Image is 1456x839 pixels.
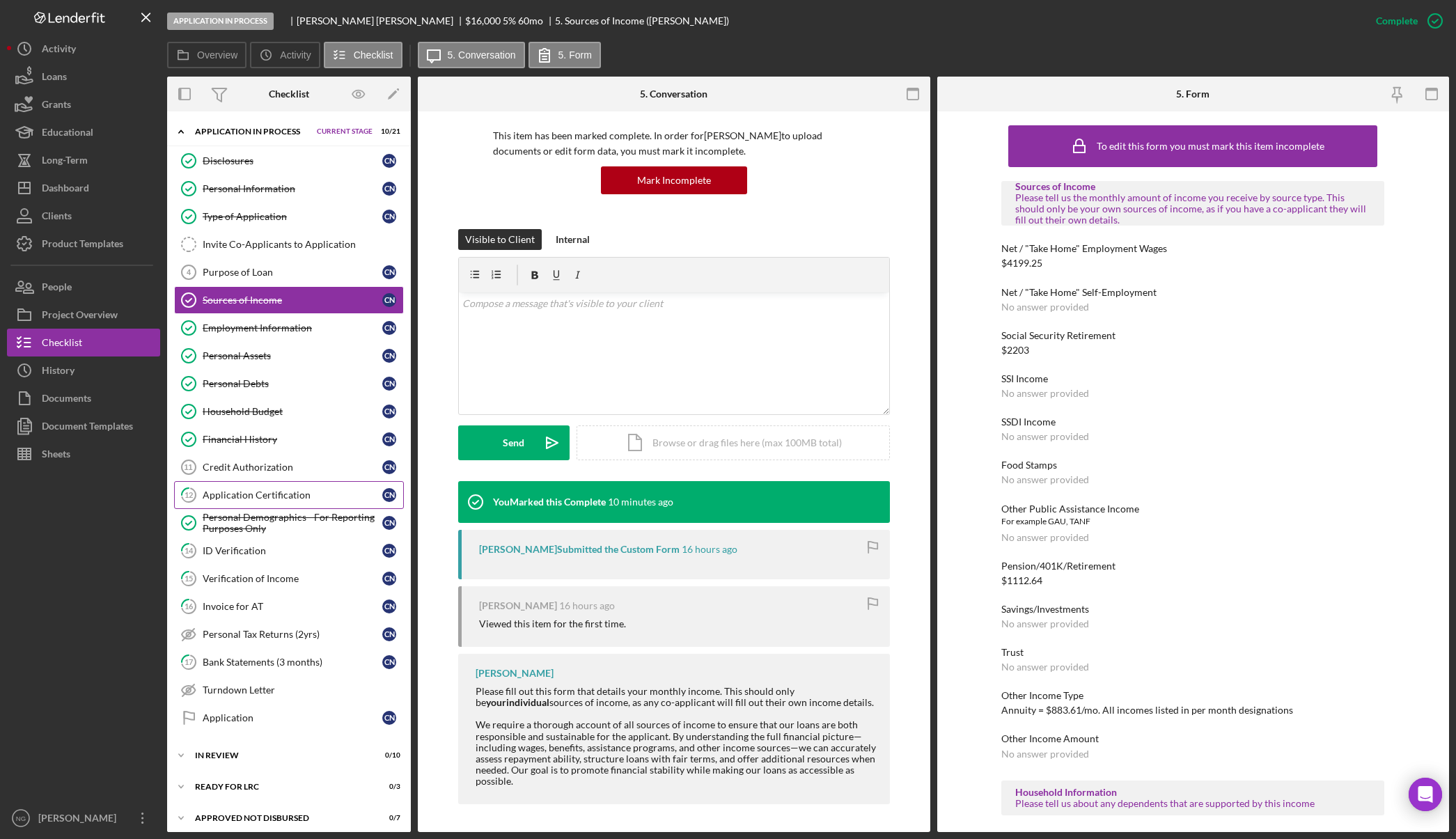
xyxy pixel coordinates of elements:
button: Dashboard [7,174,160,202]
div: For example GAU, TANF [1001,515,1384,528]
div: Please tell us about any dependents that are supported by this income [1015,798,1370,809]
div: Type of Application [203,211,382,222]
div: $4199.25 [1001,258,1042,269]
div: C N [382,293,396,307]
div: C N [382,711,396,725]
div: $1112.64 [1001,575,1042,586]
button: 5. Form [529,42,601,68]
div: No answer provided [1001,532,1089,543]
div: Grants [42,91,71,122]
div: You Marked this Complete [493,496,606,508]
div: Product Templates [42,230,123,261]
div: Checklist [269,88,309,100]
button: Project Overview [7,301,160,329]
p: This item has been marked complete. In order for [PERSON_NAME] to upload documents or edit form d... [493,128,855,159]
div: 60 mo [518,15,543,26]
a: 16Invoice for ATCN [174,593,404,620]
div: Activity [42,35,76,66]
div: C N [382,460,396,474]
div: Bank Statements (3 months) [203,657,382,668]
div: Loans [42,63,67,94]
a: 12Application CertificationCN [174,481,404,509]
div: Financial History [203,434,382,445]
div: Social Security Retirement [1001,330,1384,341]
div: Annuity = $883.61/mo. All incomes listed in per month designations [1001,705,1293,716]
div: Other Income Type [1001,690,1384,701]
a: Personal DebtsCN [174,370,404,398]
div: Personal Tax Returns (2yrs) [203,629,382,640]
label: Activity [280,49,311,61]
div: Invoice for AT [203,601,382,612]
div: Complete [1376,7,1418,35]
button: Product Templates [7,230,160,258]
time: 2025-09-25 23:33 [559,600,615,611]
div: C N [382,432,396,446]
div: 0 / 3 [375,783,400,791]
span: Current Stage [317,127,373,136]
div: Document Templates [42,412,133,444]
div: No answer provided [1001,618,1089,629]
div: Internal [556,229,590,250]
button: History [7,356,160,384]
a: Personal Demographics - For Reporting Purposes OnlyCN [174,509,404,537]
a: 15Verification of IncomeCN [174,565,404,593]
span: $16,000 [465,15,501,26]
button: Complete [1362,7,1449,35]
a: 17Bank Statements (3 months)CN [174,648,404,676]
div: Savings/Investments [1001,604,1384,615]
div: Personal Debts [203,378,382,389]
button: Internal [549,229,597,250]
div: C N [382,572,396,586]
div: 0 / 10 [375,751,400,760]
div: Turndown Letter [203,684,403,696]
label: 5. Form [558,49,592,61]
div: Application In Process [167,13,274,30]
a: Activity [7,35,160,63]
a: Personal Tax Returns (2yrs)CN [174,620,404,648]
div: C N [382,405,396,418]
div: Documents [42,384,91,416]
button: Send [458,425,570,460]
div: Sources of Income [1015,181,1370,192]
div: Mark Incomplete [637,166,711,194]
a: Educational [7,118,160,146]
div: Clients [42,202,72,233]
div: 5 % [503,15,516,26]
div: Verification of Income [203,573,382,584]
div: C N [382,377,396,391]
div: 10 / 21 [375,127,400,136]
div: [PERSON_NAME] [479,600,557,611]
button: Overview [167,42,246,68]
strong: individual [506,696,549,708]
div: Disclosures [203,155,382,166]
div: No answer provided [1001,431,1089,442]
div: Net / "Take Home" Employment Wages [1001,243,1384,254]
label: Overview [197,49,237,61]
a: Sources of IncomeCN [174,286,404,314]
div: Personal Demographics - For Reporting Purposes Only [203,512,382,534]
a: Financial HistoryCN [174,425,404,453]
text: NG [16,815,26,822]
div: Send [503,425,524,460]
tspan: 12 [185,490,193,499]
div: Sources of Income [203,295,382,306]
div: 5. Sources of Income ([PERSON_NAME]) [555,15,729,26]
button: Loans [7,63,160,91]
button: Document Templates [7,412,160,440]
div: C N [382,349,396,363]
a: People [7,273,160,301]
div: Application Certification [203,489,382,501]
div: C N [382,321,396,335]
button: Sheets [7,440,160,468]
div: History [42,356,75,388]
button: Activity [250,42,320,68]
a: 11Credit AuthorizationCN [174,453,404,481]
div: Visible to Client [465,229,535,250]
div: 5. Conversation [640,88,707,100]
